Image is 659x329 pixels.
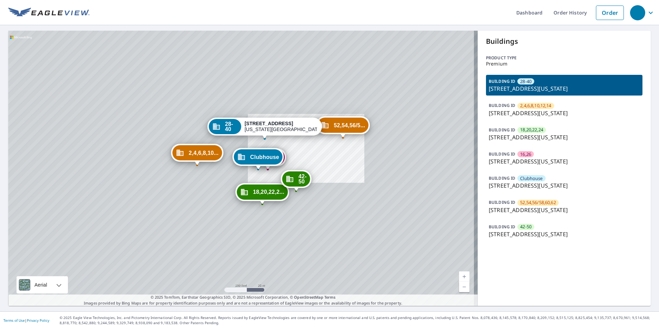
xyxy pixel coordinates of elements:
[520,102,551,109] span: 2,4,6,8,10,12,14
[8,8,90,18] img: EV Logo
[245,121,293,126] strong: [STREET_ADDRESS]
[489,206,640,214] p: [STREET_ADDRESS][US_STATE]
[253,189,284,195] span: 18,20,22,2...
[32,276,49,293] div: Aerial
[489,230,640,238] p: [STREET_ADDRESS][US_STATE]
[489,157,640,166] p: [STREET_ADDRESS][US_STATE]
[486,55,642,61] p: Product type
[171,144,223,165] div: Dropped pin, building 2,4,6,8,10,12,14, Commercial property, 12710 N Macarthur Blvd Oklahoma City...
[3,318,25,323] a: Terms of Use
[294,295,323,300] a: OpenStreetMap
[520,223,531,230] span: 42-50
[235,183,289,205] div: Dropped pin, building 18,20,22,24, Commercial property, 12722 N Macarthur Blvd Oklahoma City, OK ...
[281,170,312,191] div: Dropped pin, building 42-50, Commercial property, 12746 N Macarthur Blvd Oklahoma City, OK 73142
[489,133,640,141] p: [STREET_ADDRESS][US_STATE]
[459,282,469,292] a: Current Level 18, Zoom Out
[233,148,284,169] div: Dropped pin, building Clubhouse, Commercial property, 12700 N Macarthur Blvd Oklahoma City, OK 73142
[334,123,365,128] span: 52,54,56/5...
[486,36,642,47] p: Buildings
[8,295,478,306] p: Images provided by Bing Maps are for property identification purposes only and are not a represen...
[489,199,515,205] p: BUILDING ID
[151,295,336,300] span: © 2025 TomTom, Earthstar Geographics SIO, © 2025 Microsoft Corporation, ©
[520,151,531,158] span: 16,26
[459,271,469,282] a: Current Level 18, Zoom In
[489,127,515,133] p: BUILDING ID
[17,276,68,293] div: Aerial
[520,78,531,85] span: 28-40
[298,174,307,184] span: 42-50
[520,127,543,133] span: 18,20,22,24
[250,154,279,160] span: Clubhouse
[245,121,317,132] div: [US_STATE][GEOGRAPHIC_DATA]
[520,199,556,206] span: 52,54,56/58,60,62
[489,181,640,190] p: [STREET_ADDRESS][US_STATE]
[189,150,219,156] span: 2,4,6,8,10...
[486,61,642,67] p: Premium
[489,175,515,181] p: BUILDING ID
[520,175,543,182] span: Clubhouse
[489,102,515,108] p: BUILDING ID
[489,224,515,230] p: BUILDING ID
[489,78,515,84] p: BUILDING ID
[489,109,640,117] p: [STREET_ADDRESS][US_STATE]
[3,318,49,322] p: |
[27,318,49,323] a: Privacy Policy
[60,315,656,326] p: © 2025 Eagle View Technologies, Inc. and Pictometry International Corp. All Rights Reserved. Repo...
[596,6,624,20] a: Order
[316,116,370,138] div: Dropped pin, building 52,54,56/58,60,62, Commercial property, 12754 N Macarthur Blvd Oklahoma Cit...
[225,121,238,132] span: 28-40
[250,148,286,170] div: Dropped pin, building 16,26, Commercial property, 12726 N Macarthur Blvd Oklahoma City, OK 73142
[489,151,515,157] p: BUILDING ID
[489,84,640,93] p: [STREET_ADDRESS][US_STATE]
[324,295,336,300] a: Terms
[207,118,322,139] div: Dropped pin, building 28-40, Commercial property, 12734 N Macarthur Blvd Oklahoma City, OK 73142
